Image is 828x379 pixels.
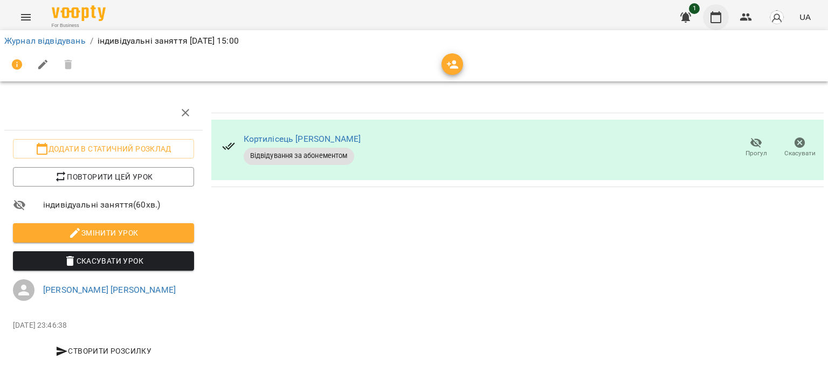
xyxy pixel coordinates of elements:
span: Додати в статичний розклад [22,142,185,155]
button: Повторити цей урок [13,167,194,187]
span: Відвідування за абонементом [244,151,354,161]
span: Створити розсилку [17,344,190,357]
span: Скасувати Урок [22,254,185,267]
a: Журнал відвідувань [4,36,86,46]
img: Voopty Logo [52,5,106,21]
button: Додати в статичний розклад [13,139,194,159]
button: Скасувати [778,133,822,163]
span: Прогул [746,149,767,158]
span: 1 [689,3,700,14]
span: For Business [52,22,106,29]
a: Кортилісець [PERSON_NAME] [244,134,361,144]
p: [DATE] 23:46:38 [13,320,194,331]
button: UA [795,7,815,27]
nav: breadcrumb [4,35,824,47]
span: Скасувати [784,149,816,158]
a: [PERSON_NAME] [PERSON_NAME] [43,285,176,295]
button: Скасувати Урок [13,251,194,271]
li: / [90,35,93,47]
span: Змінити урок [22,226,185,239]
button: Прогул [734,133,778,163]
button: Створити розсилку [13,341,194,361]
span: індивідуальні заняття ( 60 хв. ) [43,198,194,211]
img: avatar_s.png [769,10,784,25]
span: Повторити цей урок [22,170,185,183]
p: індивідуальні заняття [DATE] 15:00 [98,35,239,47]
span: UA [799,11,811,23]
button: Menu [13,4,39,30]
button: Змінити урок [13,223,194,243]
